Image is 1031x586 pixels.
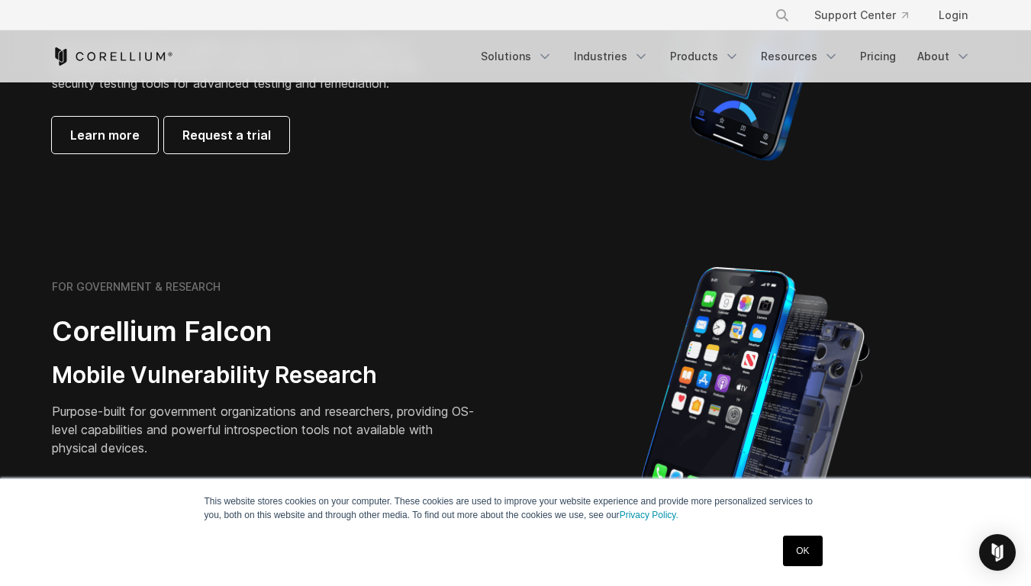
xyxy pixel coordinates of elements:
[851,43,905,70] a: Pricing
[661,43,749,70] a: Products
[756,2,980,29] div: Navigation Menu
[52,314,479,349] h2: Corellium Falcon
[52,402,479,457] p: Purpose-built for government organizations and researchers, providing OS-level capabilities and p...
[472,43,562,70] a: Solutions
[908,43,980,70] a: About
[70,126,140,144] span: Learn more
[472,43,980,70] div: Navigation Menu
[783,536,822,566] a: OK
[979,534,1016,571] div: Open Intercom Messenger
[205,494,827,522] p: This website stores cookies on your computer. These cookies are used to improve your website expe...
[752,43,848,70] a: Resources
[926,2,980,29] a: Login
[565,43,658,70] a: Industries
[802,2,920,29] a: Support Center
[52,47,173,66] a: Corellium Home
[164,117,289,153] a: Request a trial
[52,280,221,294] h6: FOR GOVERNMENT & RESEARCH
[182,126,271,144] span: Request a trial
[52,361,479,390] h3: Mobile Vulnerability Research
[52,117,158,153] a: Learn more
[620,510,678,520] a: Privacy Policy.
[768,2,796,29] button: Search
[640,266,870,533] img: iPhone model separated into the mechanics used to build the physical device.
